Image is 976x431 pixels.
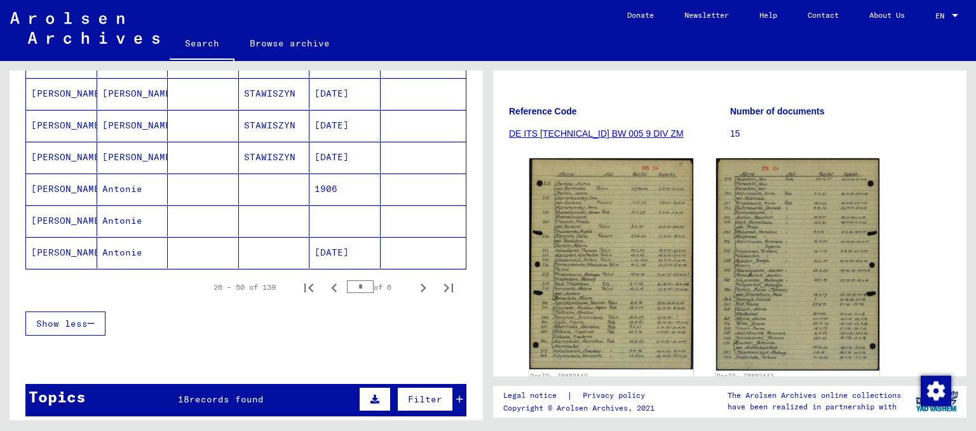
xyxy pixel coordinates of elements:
mat-cell: [DATE] [309,142,381,173]
mat-cell: Antonie [97,237,168,268]
img: Arolsen_neg.svg [10,12,159,44]
mat-cell: STAWISZYN [239,78,310,109]
mat-cell: [PERSON_NAME] [26,205,97,236]
p: have been realized in partnership with [728,401,901,413]
mat-cell: STAWISZYN [239,142,310,173]
mat-cell: [PERSON_NAME] [26,142,97,173]
img: yv_logo.png [913,385,961,417]
mat-cell: [DATE] [309,110,381,141]
mat-cell: [DATE] [309,78,381,109]
b: Reference Code [509,106,577,116]
button: Previous page [322,275,347,300]
p: 15 [730,127,951,140]
div: Change consent [920,375,951,406]
span: 18 [178,393,189,405]
mat-cell: Antonie [97,205,168,236]
mat-cell: [PERSON_NAME] [26,174,97,205]
span: records found [189,393,264,405]
div: | [503,389,660,402]
mat-cell: Antonie [97,174,168,205]
button: First page [296,275,322,300]
span: EN [935,11,949,20]
img: 001.jpg [529,158,693,369]
a: DocID: 70802442 [531,373,588,380]
div: 26 – 50 of 139 [213,282,276,293]
mat-cell: [DATE] [309,237,381,268]
a: DocID: 70802442 [717,373,774,380]
button: Filter [397,387,453,411]
a: Search [170,28,234,61]
mat-cell: [PERSON_NAME] [26,78,97,109]
p: The Arolsen Archives online collections [728,390,901,401]
a: Legal notice [503,389,567,402]
mat-cell: [PERSON_NAME] [97,110,168,141]
button: Show less [25,311,105,336]
a: DE ITS [TECHNICAL_ID] BW 005 9 DIV ZM [509,128,684,139]
mat-cell: STAWISZYN [239,110,310,141]
mat-cell: [PERSON_NAME] [26,110,97,141]
a: Browse archive [234,28,345,58]
p: Copyright © Arolsen Archives, 2021 [503,402,660,414]
a: Privacy policy [573,389,660,402]
button: Next page [410,275,436,300]
mat-cell: 1906 [309,174,381,205]
img: Change consent [921,376,951,406]
mat-cell: [PERSON_NAME] [97,142,168,173]
button: Last page [436,275,461,300]
mat-cell: [PERSON_NAME] [26,237,97,268]
span: Show less [36,318,88,329]
b: Number of documents [730,106,825,116]
img: 002.jpg [716,158,880,371]
mat-cell: [PERSON_NAME] [97,78,168,109]
div: of 6 [347,281,410,293]
div: Topics [29,385,86,408]
span: Filter [408,393,442,405]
